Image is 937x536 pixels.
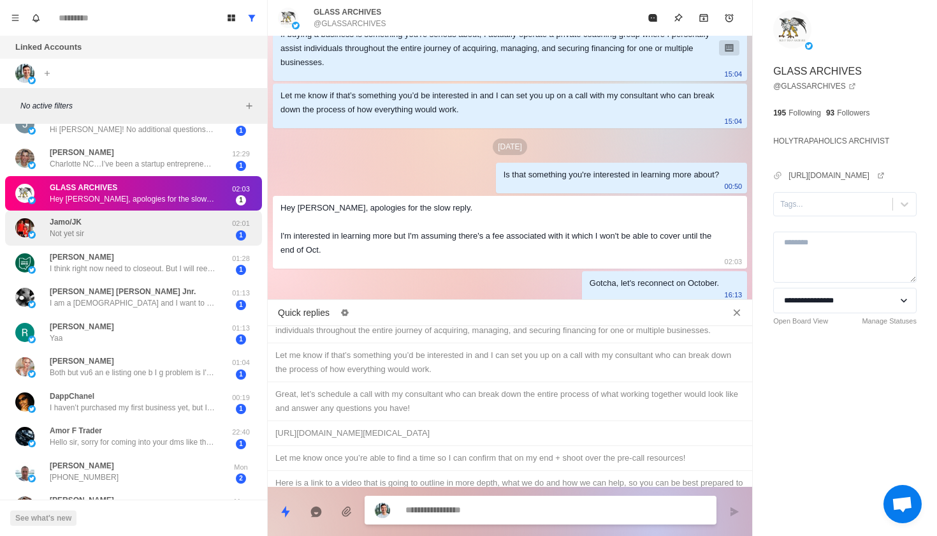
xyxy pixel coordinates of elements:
[15,114,34,133] img: picture
[725,114,743,128] p: 15:04
[225,149,257,160] p: 12:29
[15,64,34,83] img: picture
[28,197,36,204] img: picture
[788,170,885,181] a: [URL][DOMAIN_NAME]
[15,184,34,203] img: picture
[15,496,34,516] img: picture
[236,195,246,205] span: 1
[225,288,257,299] p: 01:13
[15,462,34,481] img: picture
[20,100,242,112] p: No active filters
[50,158,215,170] p: Charlotte NC…I’ve been a startup entrepreneur since [DATE]
[225,253,257,264] p: 01:28
[10,510,76,526] button: See what's new
[691,5,716,31] button: Archive
[236,230,246,241] span: 1
[275,451,745,465] div: Let me know once you’re able to find a time so I can confirm that on my end + shoot over the pre-...
[722,499,747,525] button: Send message
[28,266,36,274] img: picture
[242,8,262,28] button: Show all conversations
[236,439,246,449] span: 1
[50,193,215,205] p: Hey [PERSON_NAME], apologies for the slow reply. I'm interested in learning more but I'm assuming...
[28,231,36,239] img: picture
[50,251,114,263] p: [PERSON_NAME]
[50,124,215,135] p: Hi [PERSON_NAME]! No additional questions at this point. I did sign up for your website that show...
[28,336,36,343] img: picture
[28,127,36,135] img: picture
[15,357,34,376] img: picture
[773,80,856,92] a: @GLASSARCHIVES
[773,134,889,148] p: HOLYTRAPAHOLICS ARCHIVIST
[640,5,665,31] button: Mark as read
[28,77,36,84] img: picture
[50,355,114,367] p: [PERSON_NAME]
[15,149,34,168] img: picture
[375,503,390,518] img: picture
[50,495,114,506] p: [PERSON_NAME]
[725,288,743,302] p: 16:13
[725,179,743,193] p: 00:50
[335,302,355,323] button: Edit quick replies
[15,288,34,307] img: picture
[275,476,745,504] div: Here is a link to a video that is going to outline in more depth, what we do and how we can help,...
[862,316,917,327] a: Manage Statuses
[727,302,747,323] button: Close quick replies
[50,472,119,483] p: [PHONE_NUMBER]
[15,218,34,237] img: picture
[334,499,360,525] button: Add media
[15,253,34,272] img: picture
[236,300,246,310] span: 1
[826,107,834,119] p: 93
[225,427,257,438] p: 22:40
[275,426,745,440] div: [URL][DOMAIN_NAME][MEDICAL_DATA]
[773,316,828,327] a: Open Board View
[280,201,719,257] div: Hey [PERSON_NAME], apologies for the slow reply. I'm interested in learning more but I'm assuming...
[225,323,257,334] p: 01:13
[15,392,34,412] img: picture
[725,255,743,269] p: 02:03
[236,265,246,275] span: 1
[236,369,246,380] span: 1
[225,218,257,229] p: 02:01
[883,485,922,523] div: Open chat
[25,8,46,28] button: Notifications
[50,297,215,309] p: I am a [DEMOGRAPHIC_DATA] and I want to start crypto
[28,440,36,447] img: picture
[50,216,82,228] p: Jamo/JK
[15,427,34,446] img: picture
[225,392,257,403] p: 00:19
[50,367,215,378] p: Both but vu6 an e listing one b I g problem is I'm broke as In living in an rv no income no car n...
[28,370,36,378] img: picture
[50,147,114,158] p: [PERSON_NAME]
[665,5,691,31] button: Pin
[273,499,298,525] button: Quick replies
[773,107,786,119] p: 195
[50,286,196,297] p: [PERSON_NAME] [PERSON_NAME] Jnr.
[773,64,862,79] p: GLASS ARCHIVES
[236,473,246,484] span: 2
[225,184,257,195] p: 02:03
[50,391,94,402] p: DappChanel
[504,168,720,182] div: Is that something you're interested in learning more about?
[725,67,743,81] p: 15:04
[28,405,36,413] img: picture
[50,460,114,472] p: [PERSON_NAME]
[275,387,745,415] div: Great, let’s schedule a call with my consultant who can break down the entire process of what wor...
[716,5,742,31] button: Add reminder
[788,107,821,119] p: Following
[278,306,330,320] p: Quick replies
[40,66,55,81] button: Add account
[773,10,811,48] img: picture
[225,462,257,473] p: Mon
[303,499,329,525] button: Reply with AI
[15,323,34,342] img: picture
[15,41,82,54] p: Linked Accounts
[221,8,242,28] button: Board View
[242,98,257,114] button: Add filters
[50,321,114,332] p: [PERSON_NAME]
[278,8,298,28] img: picture
[50,228,84,239] p: Not yet sir
[50,436,215,448] p: Hello sir, sorry for coming into your dms like this, but am from [GEOGRAPHIC_DATA] [GEOGRAPHIC_DA...
[837,107,869,119] p: Followers
[28,301,36,308] img: picture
